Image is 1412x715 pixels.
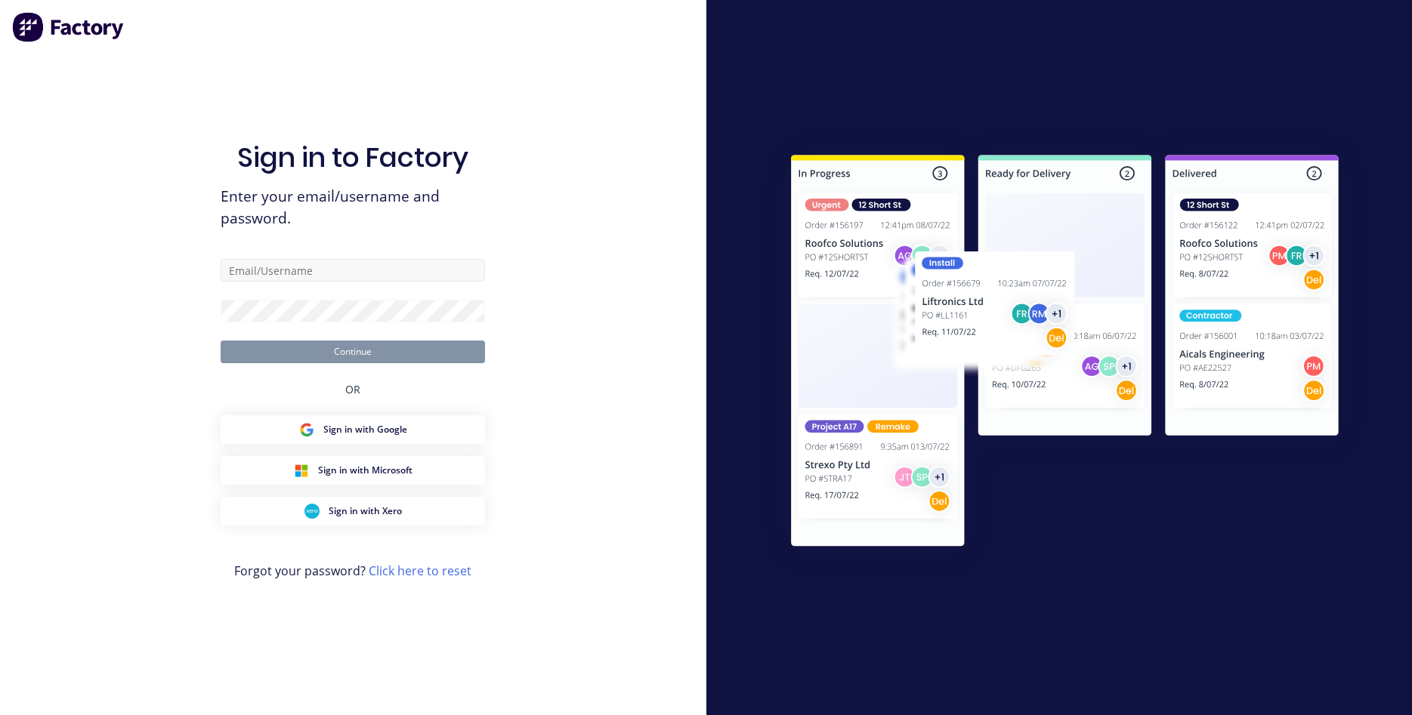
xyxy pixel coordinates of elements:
button: Xero Sign inSign in with Xero [221,497,485,525]
img: Sign in [758,125,1372,582]
img: Google Sign in [299,422,314,437]
button: Microsoft Sign inSign in with Microsoft [221,456,485,485]
img: Factory [12,12,125,42]
h1: Sign in to Factory [237,141,468,174]
span: Forgot your password? [234,562,471,580]
input: Email/Username [221,259,485,282]
span: Sign in with Xero [329,504,402,518]
span: Sign in with Microsoft [318,464,412,477]
button: Google Sign inSign in with Google [221,415,485,444]
img: Xero Sign in [304,504,320,519]
div: OR [345,363,360,415]
span: Enter your email/username and password. [221,186,485,230]
span: Sign in with Google [323,423,407,436]
img: Microsoft Sign in [294,463,309,478]
button: Continue [221,341,485,363]
a: Click here to reset [369,562,471,579]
